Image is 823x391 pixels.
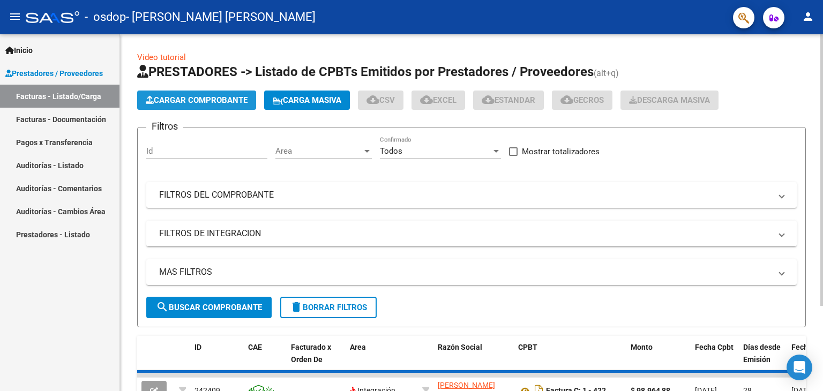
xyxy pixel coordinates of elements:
[156,300,169,313] mat-icon: search
[411,91,465,110] button: EXCEL
[366,95,395,105] span: CSV
[473,91,544,110] button: Estandar
[560,95,604,105] span: Gecros
[691,336,739,383] datatable-header-cell: Fecha Cpbt
[482,93,495,106] mat-icon: cloud_download
[350,343,366,351] span: Area
[156,303,262,312] span: Buscar Comprobante
[159,266,771,278] mat-panel-title: MAS FILTROS
[802,10,814,23] mat-icon: person
[695,343,734,351] span: Fecha Cpbt
[552,91,612,110] button: Gecros
[190,336,244,383] datatable-header-cell: ID
[290,300,303,313] mat-icon: delete
[518,343,537,351] span: CPBT
[433,336,514,383] datatable-header-cell: Razón Social
[620,91,719,110] app-download-masive: Descarga masiva de comprobantes (adjuntos)
[146,182,797,208] mat-expansion-panel-header: FILTROS DEL COMPROBANTE
[514,336,626,383] datatable-header-cell: CPBT
[137,91,256,110] button: Cargar Comprobante
[626,336,691,383] datatable-header-cell: Monto
[5,44,33,56] span: Inicio
[85,5,126,29] span: - osdop
[366,93,379,106] mat-icon: cloud_download
[346,336,418,383] datatable-header-cell: Area
[287,336,346,383] datatable-header-cell: Facturado x Orden De
[358,91,403,110] button: CSV
[280,297,377,318] button: Borrar Filtros
[743,343,781,364] span: Días desde Emisión
[290,303,367,312] span: Borrar Filtros
[5,67,103,79] span: Prestadores / Proveedores
[146,95,248,105] span: Cargar Comprobante
[126,5,316,29] span: - [PERSON_NAME] [PERSON_NAME]
[146,297,272,318] button: Buscar Comprobante
[787,355,812,380] div: Open Intercom Messenger
[137,52,186,62] a: Video tutorial
[560,93,573,106] mat-icon: cloud_download
[137,64,594,79] span: PRESTADORES -> Listado de CPBTs Emitidos por Prestadores / Proveedores
[146,221,797,246] mat-expansion-panel-header: FILTROS DE INTEGRACION
[9,10,21,23] mat-icon: menu
[146,259,797,285] mat-expansion-panel-header: MAS FILTROS
[482,95,535,105] span: Estandar
[194,343,201,351] span: ID
[273,95,341,105] span: Carga Masiva
[380,146,402,156] span: Todos
[275,146,362,156] span: Area
[629,95,710,105] span: Descarga Masiva
[291,343,331,364] span: Facturado x Orden De
[594,68,619,78] span: (alt+q)
[420,93,433,106] mat-icon: cloud_download
[248,343,262,351] span: CAE
[620,91,719,110] button: Descarga Masiva
[159,228,771,239] mat-panel-title: FILTROS DE INTEGRACION
[522,145,600,158] span: Mostrar totalizadores
[244,336,287,383] datatable-header-cell: CAE
[264,91,350,110] button: Carga Masiva
[420,95,457,105] span: EXCEL
[631,343,653,351] span: Monto
[791,343,821,364] span: Fecha Recibido
[146,119,183,134] h3: Filtros
[159,189,771,201] mat-panel-title: FILTROS DEL COMPROBANTE
[739,336,787,383] datatable-header-cell: Días desde Emisión
[438,343,482,351] span: Razón Social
